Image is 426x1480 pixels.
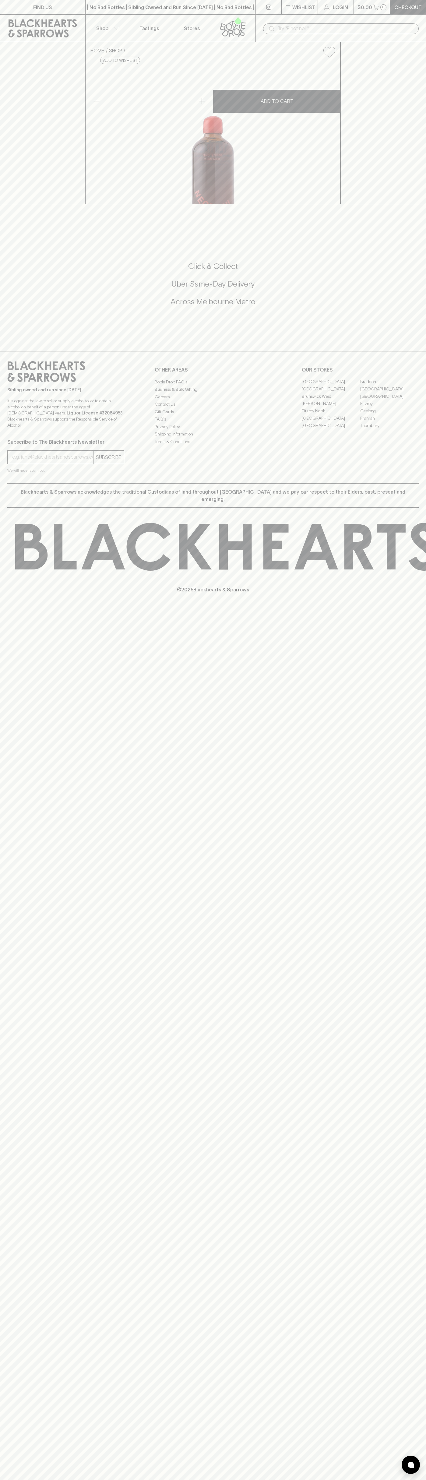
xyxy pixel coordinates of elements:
[7,279,419,289] h5: Uber Same-Day Delivery
[33,4,52,11] p: FIND US
[7,438,124,446] p: Subscribe to The Blackhearts Newsletter
[139,25,159,32] p: Tastings
[155,416,272,423] a: FAQ's
[7,237,419,339] div: Call to action block
[96,25,108,32] p: Shop
[302,400,360,407] a: [PERSON_NAME]
[90,48,104,53] a: HOME
[360,393,419,400] a: [GEOGRAPHIC_DATA]
[155,393,272,400] a: Careers
[360,386,419,393] a: [GEOGRAPHIC_DATA]
[128,15,171,42] a: Tastings
[302,393,360,400] a: Brunswick West
[109,48,122,53] a: SHOP
[155,423,272,430] a: Privacy Policy
[155,378,272,386] a: Bottle Drop FAQ's
[302,378,360,386] a: [GEOGRAPHIC_DATA]
[408,1462,414,1468] img: bubble-icon
[357,4,372,11] p: $0.00
[7,261,419,271] h5: Click & Collect
[278,24,414,33] input: Try "Pinot noir"
[302,386,360,393] a: [GEOGRAPHIC_DATA]
[302,407,360,415] a: Fitzroy North
[302,366,419,373] p: OUR STORES
[360,422,419,429] a: Thornbury
[360,407,419,415] a: Geelong
[171,15,213,42] a: Stores
[155,408,272,415] a: Gift Cards
[155,366,272,373] p: OTHER AREAS
[155,401,272,408] a: Contact Us
[333,4,348,11] p: Login
[302,415,360,422] a: [GEOGRAPHIC_DATA]
[382,5,385,9] p: 0
[67,411,123,415] strong: Liquor License #32064953
[360,415,419,422] a: Prahran
[360,378,419,386] a: Braddon
[261,97,293,105] p: ADD TO CART
[93,451,124,464] button: SUBSCRIBE
[12,452,93,462] input: e.g. jane@blackheartsandsparrows.com.au
[184,25,200,32] p: Stores
[96,453,121,461] p: SUBSCRIBE
[12,488,414,503] p: Blackhearts & Sparrows acknowledges the traditional Custodians of land throughout [GEOGRAPHIC_DAT...
[213,90,340,113] button: ADD TO CART
[86,15,128,42] button: Shop
[86,62,340,204] img: 18530.png
[7,467,124,474] p: We will never spam you
[155,431,272,438] a: Shipping Information
[394,4,422,11] p: Checkout
[321,44,338,60] button: Add to wishlist
[360,400,419,407] a: Fitzroy
[155,386,272,393] a: Business & Bulk Gifting
[302,422,360,429] a: [GEOGRAPHIC_DATA]
[7,387,124,393] p: Sibling owned and run since [DATE]
[7,398,124,428] p: It is against the law to sell or supply alcohol to, or to obtain alcohol on behalf of a person un...
[100,57,140,64] button: Add to wishlist
[292,4,315,11] p: Wishlist
[155,438,272,445] a: Terms & Conditions
[7,297,419,307] h5: Across Melbourne Metro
